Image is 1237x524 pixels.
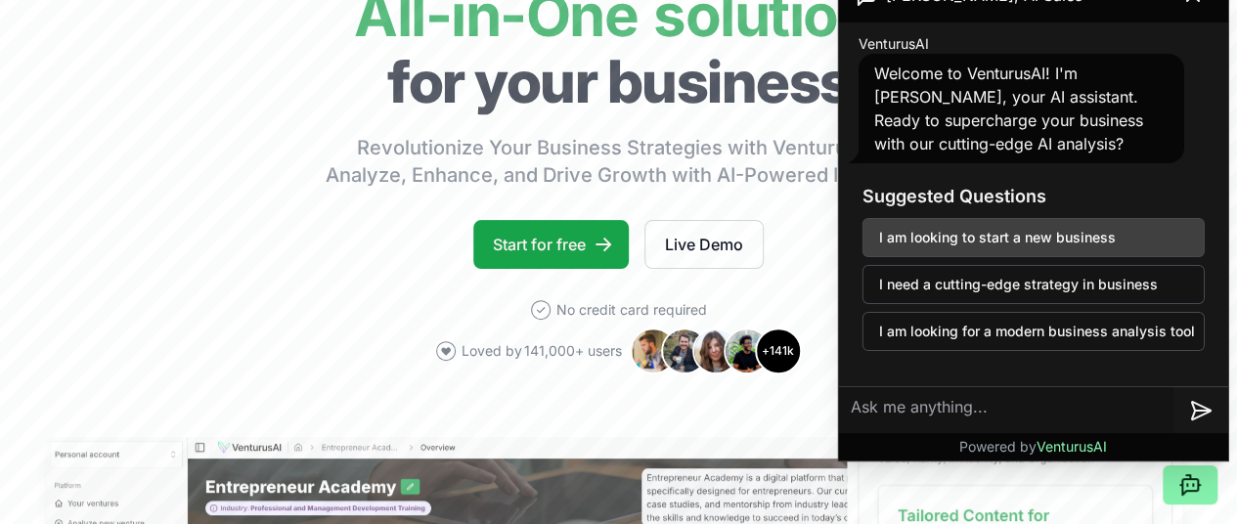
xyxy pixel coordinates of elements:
[692,327,739,374] img: Avatar 3
[862,218,1205,257] button: I am looking to start a new business
[874,64,1143,153] span: Welcome to VenturusAI! I'm [PERSON_NAME], your AI assistant. Ready to supercharge your business w...
[862,312,1205,351] button: I am looking for a modern business analysis tool
[724,327,771,374] img: Avatar 4
[1037,438,1107,455] span: VenturusAI
[862,265,1205,304] button: I need a cutting-edge strategy in business
[959,437,1107,457] p: Powered by
[644,220,764,269] a: Live Demo
[630,327,677,374] img: Avatar 1
[473,220,629,269] a: Start for free
[859,34,929,54] span: VenturusAI
[661,327,708,374] img: Avatar 2
[862,183,1205,210] h3: Suggested Questions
